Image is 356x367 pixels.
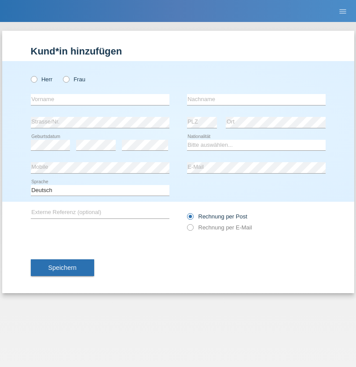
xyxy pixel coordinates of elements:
input: Rechnung per E-Mail [187,224,193,235]
label: Rechnung per E-Mail [187,224,252,231]
i: menu [338,7,347,16]
label: Rechnung per Post [187,213,247,220]
input: Herr [31,76,37,82]
label: Frau [63,76,85,83]
input: Rechnung per Post [187,213,193,224]
h1: Kund*in hinzufügen [31,46,326,57]
button: Speichern [31,259,94,276]
label: Herr [31,76,53,83]
input: Frau [63,76,69,82]
span: Speichern [48,264,77,271]
a: menu [334,8,352,14]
